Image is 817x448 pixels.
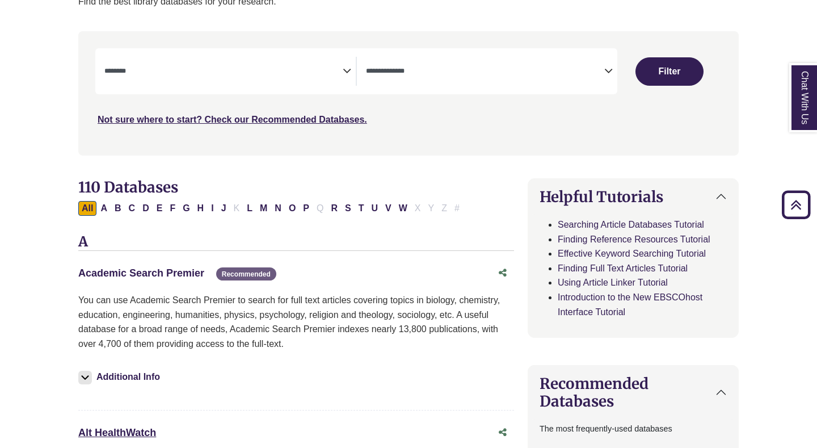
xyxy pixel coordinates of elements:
[635,57,704,86] button: Submit for Search Results
[285,201,299,216] button: Filter Results O
[540,422,727,436] p: The most frequently-used databases
[111,201,125,216] button: Filter Results B
[327,201,341,216] button: Filter Results R
[216,267,276,280] span: Recommended
[778,197,814,212] a: Back to Top
[78,267,204,279] a: Academic Search Premier
[256,201,271,216] button: Filter Results M
[528,179,738,215] button: Helpful Tutorials
[218,201,230,216] button: Filter Results J
[78,203,464,212] div: Alpha-list to filter by first letter of database name
[382,201,395,216] button: Filter Results V
[194,201,208,216] button: Filter Results H
[558,249,706,258] a: Effective Keyword Searching Tutorial
[104,68,343,77] textarea: Search
[558,220,704,229] a: Searching Article Databases Tutorial
[558,263,688,273] a: Finding Full Text Articles Tutorial
[78,234,514,251] h3: A
[300,201,313,216] button: Filter Results P
[243,201,256,216] button: Filter Results L
[78,427,156,438] a: Alt HealthWatch
[153,201,166,216] button: Filter Results E
[368,201,381,216] button: Filter Results U
[139,201,153,216] button: Filter Results D
[558,292,702,317] a: Introduction to the New EBSCOhost Interface Tutorial
[366,68,604,77] textarea: Search
[125,201,139,216] button: Filter Results C
[78,369,163,385] button: Additional Info
[355,201,368,216] button: Filter Results T
[395,201,411,216] button: Filter Results W
[78,31,739,155] nav: Search filters
[78,178,178,196] span: 110 Databases
[528,366,738,419] button: Recommended Databases
[491,262,514,284] button: Share this database
[491,422,514,443] button: Share this database
[558,278,668,287] a: Using Article Linker Tutorial
[78,293,514,351] p: You can use Academic Search Premier to search for full text articles covering topics in biology, ...
[271,201,285,216] button: Filter Results N
[342,201,355,216] button: Filter Results S
[208,201,217,216] button: Filter Results I
[97,201,111,216] button: Filter Results A
[558,235,710,244] a: Finding Reference Resources Tutorial
[166,201,179,216] button: Filter Results F
[179,201,193,216] button: Filter Results G
[98,115,367,124] a: Not sure where to start? Check our Recommended Databases.
[78,201,96,216] button: All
